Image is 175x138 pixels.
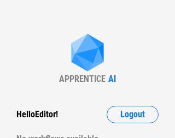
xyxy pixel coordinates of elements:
[16,106,58,123] div: Hello Editor !
[59,74,106,84] div: APPRENTICE
[107,106,159,123] button: Logout
[120,110,145,119] span: Logout
[108,74,116,84] div: AI
[66,34,109,74] img: Apprentice AI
